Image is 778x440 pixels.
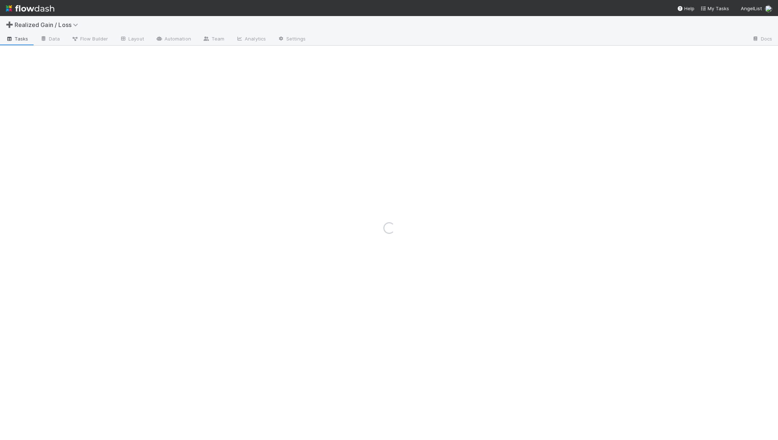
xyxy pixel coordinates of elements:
div: Help [677,5,694,12]
span: AngelList [741,5,762,11]
img: logo-inverted-e16ddd16eac7371096b0.svg [6,2,54,15]
a: My Tasks [700,5,729,12]
img: avatar_a3b243cf-b3da-4b5c-848d-cbf70bdb6bef.png [765,5,772,12]
span: My Tasks [700,5,729,11]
